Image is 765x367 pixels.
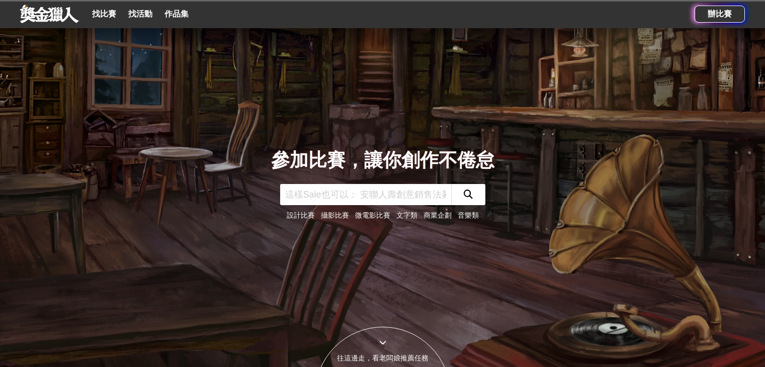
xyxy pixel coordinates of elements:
a: 微電影比賽 [355,211,390,219]
a: 辦比賽 [695,6,745,23]
a: 音樂類 [458,211,479,219]
a: 商業企劃 [423,211,452,219]
div: 參加比賽，讓你創作不倦怠 [271,146,494,174]
a: 找比賽 [88,7,120,21]
a: 攝影比賽 [321,211,349,219]
a: 文字類 [396,211,417,219]
div: 往這邊走，看老闆娘推薦任務 [315,353,450,363]
a: 找活動 [124,7,156,21]
a: 設計比賽 [287,211,315,219]
a: 作品集 [160,7,193,21]
input: 這樣Sale也可以： 安聯人壽創意銷售法募集 [280,184,451,205]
